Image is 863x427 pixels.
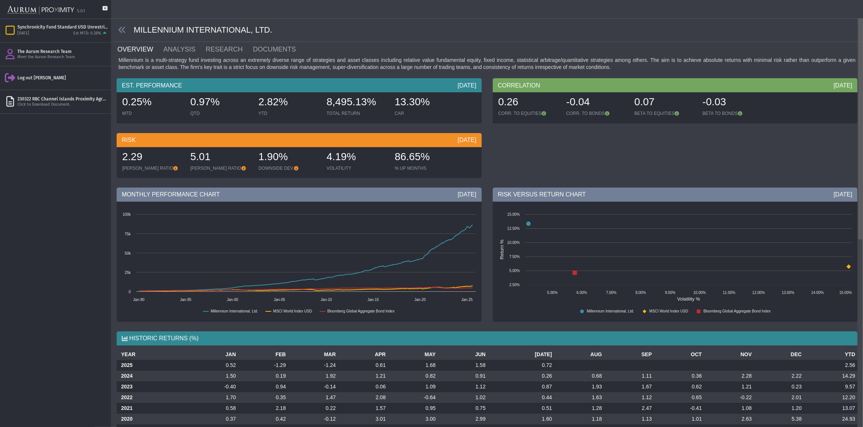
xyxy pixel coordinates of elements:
td: 1.01 [654,414,704,424]
div: 2.82% [258,95,319,110]
a: ANALYSIS [163,42,205,57]
td: 2.28 [704,371,754,381]
td: 0.37 [188,414,238,424]
td: 0.95 [388,403,438,414]
td: 0.22 [288,403,338,414]
td: 1.70 [188,392,238,403]
td: 2.18 [238,403,288,414]
div: [PERSON_NAME] RATIO [190,165,251,171]
td: 2.56 [804,360,857,371]
div: MILLENNIUM INTERNATIONAL, LTD. [113,19,863,42]
td: -0.22 [704,392,754,403]
th: YTD [804,349,857,360]
text: 12.00% [752,291,765,295]
td: 1.58 [438,360,488,371]
td: 0.19 [238,371,288,381]
td: 1.21 [704,381,754,392]
div: -0.04 [566,95,627,110]
span: 0.25% [122,96,151,107]
text: Jan-25 [461,298,473,302]
text: 10.00% [693,291,706,295]
text: 10.00% [507,241,520,245]
th: [DATE] [488,349,554,360]
div: 86.65% [395,150,455,165]
th: NOV [704,349,754,360]
td: 1.02 [438,392,488,403]
text: Jan-90 [133,298,145,302]
td: 1.18 [554,414,604,424]
th: AUG [554,349,604,360]
td: 1.67 [604,381,654,392]
th: 2024 [117,371,188,381]
th: FEB [238,349,288,360]
td: 0.23 [754,381,804,392]
td: 1.50 [188,371,238,381]
div: [DATE] [458,82,476,90]
th: OCT [654,349,704,360]
text: Jan-15 [368,298,379,302]
td: -0.40 [188,381,238,392]
div: 4.19% [327,150,387,165]
text: 8.00% [635,291,646,295]
th: MAY [388,349,438,360]
text: Bloomberg Global Aggregate Bond Index [327,309,395,313]
th: JUN [438,349,488,360]
text: MSCI World Index USD [649,309,688,313]
th: 2020 [117,414,188,424]
td: 0.36 [654,371,704,381]
div: [DATE] [458,136,476,144]
td: 13.07 [804,403,857,414]
td: 2.99 [438,414,488,424]
text: 75k [125,232,131,236]
div: Est MTD: 0.28% [73,31,101,36]
td: 0.51 [488,403,554,414]
th: 2021 [117,403,188,414]
div: CAR [395,110,455,116]
div: BETA TO BONDS [703,110,763,116]
td: 0.62 [654,381,704,392]
td: 1.47 [288,392,338,403]
td: 1.68 [388,360,438,371]
a: OVERVIEW [117,42,163,57]
td: 3.00 [388,414,438,424]
text: 14.00% [811,291,824,295]
td: 24.93 [804,414,857,424]
td: 1.28 [554,403,604,414]
td: 1.92 [288,371,338,381]
div: 5.0.1 [77,9,85,14]
td: 1.20 [754,403,804,414]
td: 0.06 [338,381,388,392]
div: EST. PERFORMANCE [117,78,482,92]
td: 1.12 [604,392,654,403]
div: Meet the Aurum Research Team [17,54,108,60]
td: 0.91 [438,371,488,381]
div: 0.07 [635,95,695,110]
span: 0.26 [498,96,519,107]
div: RISK [117,133,482,147]
div: [DATE] [834,82,852,90]
text: 25k [125,271,131,275]
th: SEP [604,349,654,360]
div: 8,495.13% [327,95,387,110]
td: 1.12 [438,381,488,392]
div: -0.03 [703,95,763,110]
td: 0.82 [388,371,438,381]
text: MSCI World Index USD [273,309,312,313]
text: 100k [123,212,131,216]
td: 1.08 [704,403,754,414]
td: 0.94 [238,381,288,392]
a: RESEARCH [205,42,252,57]
div: 2.29 [122,150,183,165]
td: 0.61 [338,360,388,371]
td: 1.09 [388,381,438,392]
text: 15.00% [507,212,520,216]
td: 12.20 [804,392,857,403]
td: 0.26 [488,371,554,381]
div: 1.90% [258,150,319,165]
td: -0.41 [654,403,704,414]
td: 0.65 [654,392,704,403]
text: Jan-05 [274,298,285,302]
div: MONTHLY PERFORMANCE CHART [117,188,482,202]
text: 15.00% [839,291,852,295]
text: 0 [128,290,131,294]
